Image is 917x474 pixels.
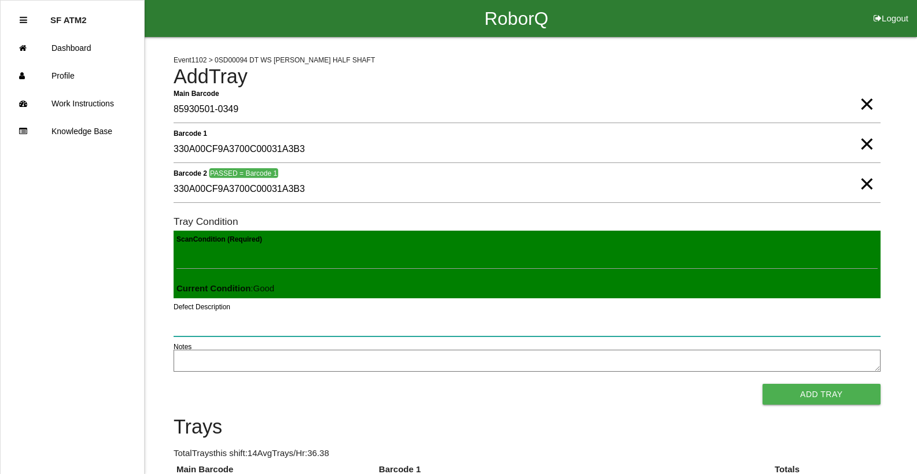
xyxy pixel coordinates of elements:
a: Knowledge Base [1,117,144,145]
p: SF ATM2 [50,6,87,25]
b: Barcode 2 [174,169,207,177]
b: Main Barcode [174,89,219,97]
label: Notes [174,342,191,352]
h6: Tray Condition [174,216,881,227]
input: Required [174,97,881,123]
span: Clear Input [859,161,874,184]
span: PASSED = Barcode 1 [209,168,278,178]
span: Event 1102 > 0SD00094 DT WS [PERSON_NAME] HALF SHAFT [174,56,375,64]
a: Dashboard [1,34,144,62]
b: Scan Condition (Required) [176,235,262,243]
button: Add Tray [763,384,881,405]
span: Clear Input [859,121,874,144]
a: Profile [1,62,144,90]
span: : Good [176,283,274,293]
h4: Trays [174,416,881,438]
p: Total Trays this shift: 14 Avg Trays /Hr: 36.38 [174,447,881,460]
span: Clear Input [859,81,874,104]
a: Work Instructions [1,90,144,117]
b: Barcode 1 [174,129,207,137]
b: Current Condition [176,283,251,293]
label: Defect Description [174,302,230,312]
div: Close [20,6,27,34]
h4: Add Tray [174,66,881,88]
